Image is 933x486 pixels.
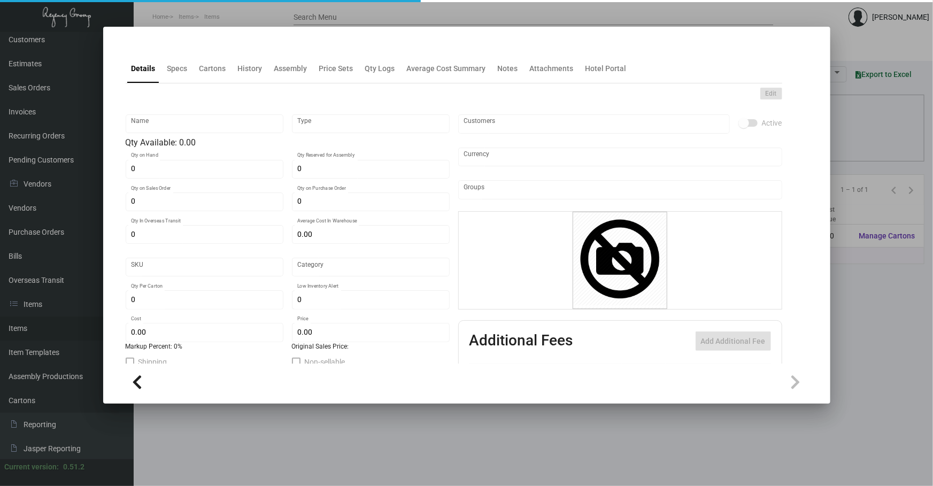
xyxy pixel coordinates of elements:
[305,356,345,368] span: Non-sellable
[126,136,450,149] div: Qty Available: 0.00
[701,337,766,345] span: Add Additional Fee
[63,461,84,473] div: 0.51.2
[167,63,188,74] div: Specs
[760,88,782,99] button: Edit
[762,117,782,129] span: Active
[274,63,307,74] div: Assembly
[464,186,776,194] input: Add new..
[199,63,226,74] div: Cartons
[407,63,486,74] div: Average Cost Summary
[138,356,167,368] span: Shipping
[464,120,724,128] input: Add new..
[530,63,574,74] div: Attachments
[319,63,353,74] div: Price Sets
[696,331,771,351] button: Add Additional Fee
[469,331,573,351] h2: Additional Fees
[238,63,263,74] div: History
[132,63,156,74] div: Details
[585,63,627,74] div: Hotel Portal
[4,461,59,473] div: Current version:
[365,63,395,74] div: Qty Logs
[766,89,777,98] span: Edit
[498,63,518,74] div: Notes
